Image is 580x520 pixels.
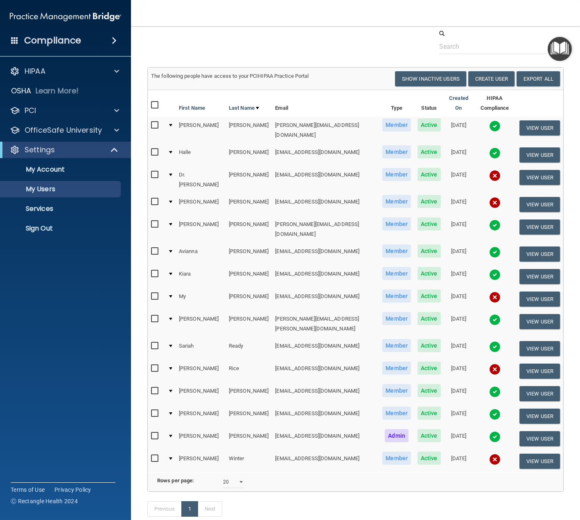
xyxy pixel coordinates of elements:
span: Member [382,362,411,375]
span: Active [418,362,441,375]
img: cross.ca9f0e7f.svg [489,454,501,465]
td: [PERSON_NAME][EMAIL_ADDRESS][DOMAIN_NAME] [272,117,379,144]
a: First Name [179,103,205,113]
p: OfficeSafe University [25,125,102,135]
td: Winter [226,450,272,472]
button: View User [519,341,560,356]
button: View User [519,292,560,307]
td: [DATE] [444,144,474,166]
b: Rows per page: [157,477,194,484]
td: [EMAIL_ADDRESS][DOMAIN_NAME] [272,144,379,166]
p: Learn More! [36,86,79,96]
span: Member [382,145,411,158]
a: Terms of Use [11,486,45,494]
span: Active [418,217,441,231]
td: [PERSON_NAME] [176,427,226,450]
input: Search [439,39,546,54]
button: View User [519,431,560,446]
img: cross.ca9f0e7f.svg [489,292,501,303]
a: PCI [10,106,119,115]
img: cross.ca9f0e7f.svg [489,364,501,375]
td: [PERSON_NAME] [226,216,272,243]
td: [PERSON_NAME] [176,193,226,216]
span: Active [418,452,441,465]
img: cross.ca9f0e7f.svg [489,170,501,181]
img: tick.e7d51cea.svg [489,431,501,443]
td: Kiara [176,265,226,288]
img: tick.e7d51cea.svg [489,120,501,132]
button: View User [519,409,560,424]
td: [EMAIL_ADDRESS][DOMAIN_NAME] [272,337,379,360]
button: View User [519,197,560,212]
td: [PERSON_NAME] [226,382,272,405]
img: tick.e7d51cea.svg [489,409,501,420]
th: Type [379,90,414,117]
span: Member [382,339,411,352]
td: [PERSON_NAME] [226,117,272,144]
span: The following people have access to your PCIHIPAA Practice Portal [151,73,309,79]
span: Member [382,452,411,465]
td: [PERSON_NAME] [226,265,272,288]
img: tick.e7d51cea.svg [489,219,501,231]
span: Active [418,384,441,397]
td: Avianna [176,243,226,265]
span: Member [382,267,411,280]
button: View User [519,120,560,136]
td: [DATE] [444,216,474,243]
td: [EMAIL_ADDRESS][DOMAIN_NAME] [272,427,379,450]
p: PCI [25,106,36,115]
button: Show Inactive Users [395,71,466,86]
a: Export All [517,71,560,86]
td: [EMAIL_ADDRESS][DOMAIN_NAME] [272,405,379,427]
td: [EMAIL_ADDRESS][DOMAIN_NAME] [272,450,379,472]
th: Status [414,90,444,117]
td: [DATE] [444,265,474,288]
td: [EMAIL_ADDRESS][DOMAIN_NAME] [272,243,379,265]
span: Active [418,267,441,280]
iframe: Drift Widget Chat Controller [438,462,570,495]
p: My Account [5,165,117,174]
img: tick.e7d51cea.svg [489,386,501,398]
span: Active [418,429,441,442]
button: View User [519,364,560,379]
td: [EMAIL_ADDRESS][DOMAIN_NAME] [272,166,379,193]
span: Member [382,244,411,258]
td: [PERSON_NAME] [226,405,272,427]
button: View User [519,219,560,235]
img: tick.e7d51cea.svg [489,314,501,326]
button: View User [519,314,560,329]
td: [PERSON_NAME] [226,310,272,337]
span: Member [382,195,411,208]
td: [PERSON_NAME] [226,193,272,216]
td: [PERSON_NAME] [226,243,272,265]
td: [DATE] [444,117,474,144]
button: View User [519,170,560,185]
p: Services [5,205,117,213]
td: [PERSON_NAME] [176,450,226,472]
p: OSHA [11,86,32,96]
td: [PERSON_NAME] [176,405,226,427]
td: [EMAIL_ADDRESS][DOMAIN_NAME] [272,265,379,288]
th: Email [272,90,379,117]
td: [DATE] [444,427,474,450]
td: [PERSON_NAME] [226,427,272,450]
td: [PERSON_NAME] [176,117,226,144]
span: Member [382,289,411,303]
button: View User [519,147,560,163]
span: Active [418,195,441,208]
td: [EMAIL_ADDRESS][DOMAIN_NAME] [272,193,379,216]
img: PMB logo [10,9,121,25]
h4: Compliance [24,35,81,46]
span: Active [418,407,441,420]
span: Active [418,289,441,303]
button: View User [519,454,560,469]
a: Next [198,501,222,517]
a: Previous [147,501,182,517]
td: [DATE] [444,337,474,360]
span: Member [382,312,411,325]
td: [PERSON_NAME][EMAIL_ADDRESS][PERSON_NAME][DOMAIN_NAME] [272,310,379,337]
td: Halle [176,144,226,166]
span: Member [382,118,411,131]
a: 1 [181,501,198,517]
span: Active [418,312,441,325]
